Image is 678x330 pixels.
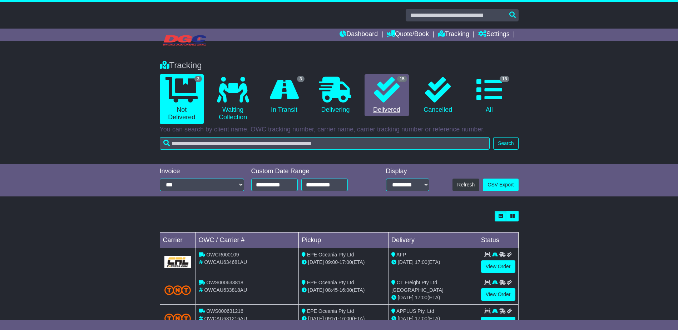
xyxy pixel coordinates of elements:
[415,316,427,321] span: 17:00
[467,74,511,116] a: 18 All
[388,232,478,248] td: Delivery
[387,29,429,41] a: Quote/Book
[340,316,352,321] span: 16:00
[493,137,518,150] button: Search
[160,126,519,134] p: You can search by client name, OWC tracking number, carrier name, carrier tracking number or refe...
[415,259,427,265] span: 17:00
[340,29,378,41] a: Dashboard
[164,285,191,295] img: TNT_Domestic.png
[307,252,354,257] span: EPE Oceania Pty Ltd
[325,287,338,293] span: 08:45
[196,232,299,248] td: OWC / Carrier #
[478,232,518,248] td: Status
[302,286,385,294] div: - (ETA)
[325,259,338,265] span: 09:00
[160,167,244,175] div: Invoice
[251,167,366,175] div: Custom Date Range
[452,179,479,191] button: Refresh
[500,76,509,82] span: 18
[308,287,324,293] span: [DATE]
[438,29,469,41] a: Tracking
[302,259,385,266] div: - (ETA)
[164,314,191,323] img: TNT_Domestic.png
[416,74,460,116] a: Cancelled
[307,308,354,314] span: EPE Oceania Pty Ltd
[398,316,414,321] span: [DATE]
[299,232,389,248] td: Pickup
[397,76,407,82] span: 15
[308,316,324,321] span: [DATE]
[156,60,522,71] div: Tracking
[297,76,305,82] span: 3
[415,295,427,300] span: 17:00
[160,232,196,248] td: Carrier
[340,259,352,265] span: 17:00
[340,287,352,293] span: 16:00
[481,260,515,273] a: View Order
[396,252,406,257] span: AFP
[391,315,475,322] div: (ETA)
[204,316,247,321] span: OWCAU631216AU
[206,280,243,285] span: OWS000633818
[483,179,518,191] a: CSV Export
[206,252,239,257] span: OWCR000109
[398,295,414,300] span: [DATE]
[194,76,202,82] span: 3
[204,287,247,293] span: OWCAU633818AU
[262,74,306,116] a: 3 In Transit
[164,256,191,268] img: GetCarrierServiceLogo
[391,294,475,301] div: (ETA)
[308,259,324,265] span: [DATE]
[391,259,475,266] div: (ETA)
[391,280,444,293] span: CT Freight Pty Ltd [GEOGRAPHIC_DATA]
[398,259,414,265] span: [DATE]
[481,317,515,329] a: View Order
[211,74,255,124] a: Waiting Collection
[396,308,434,314] span: APPLUS Pty. Ltd
[386,167,429,175] div: Display
[206,308,243,314] span: OWS000631216
[302,315,385,322] div: - (ETA)
[204,259,247,265] span: OWCAU634681AU
[307,280,354,285] span: EPE Oceania Pty Ltd
[325,316,338,321] span: 09:51
[365,74,409,116] a: 15 Delivered
[160,74,204,124] a: 3 Not Delivered
[313,74,357,116] a: Delivering
[481,288,515,301] a: View Order
[478,29,510,41] a: Settings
